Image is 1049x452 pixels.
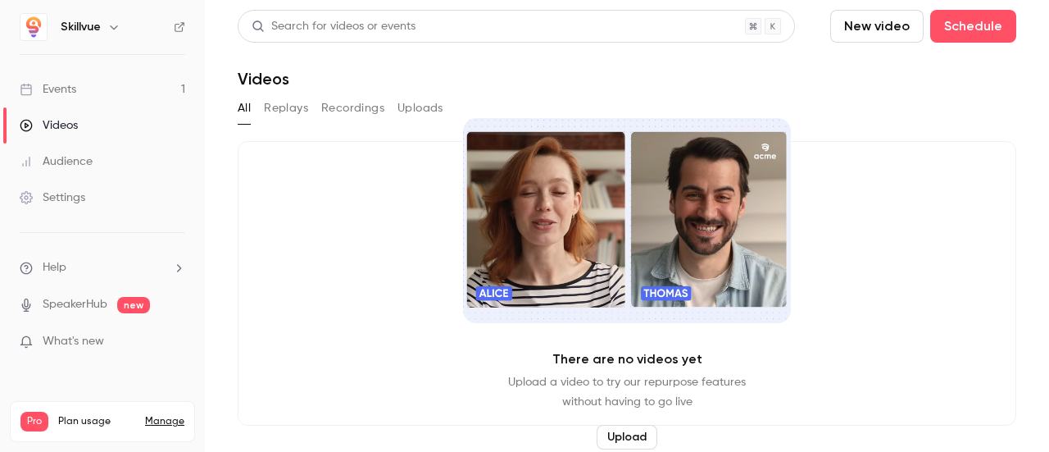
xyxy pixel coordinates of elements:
[26,43,39,56] img: website_grey.svg
[20,153,93,170] div: Audience
[46,26,80,39] div: v 4.0.25
[20,81,76,98] div: Events
[552,349,702,369] p: There are no videos yet
[43,333,104,350] span: What's new
[830,10,924,43] button: New video
[508,372,746,412] p: Upload a video to try our repurpose features without having to go live
[238,95,251,121] button: All
[20,117,78,134] div: Videos
[61,19,101,35] h6: Skillvue
[68,95,81,108] img: tab_domain_overview_orange.svg
[145,415,184,428] a: Manage
[264,95,308,121] button: Replays
[165,95,178,108] img: tab_keywords_by_traffic_grey.svg
[117,297,150,313] span: new
[43,296,107,313] a: SpeakerHub
[43,43,234,56] div: [PERSON_NAME]: [DOMAIN_NAME]
[597,425,657,450] button: Upload
[20,14,47,40] img: Skillvue
[166,335,185,349] iframe: Noticeable Trigger
[20,412,48,431] span: Pro
[252,18,416,35] div: Search for videos or events
[20,189,85,206] div: Settings
[86,97,125,107] div: Dominio
[43,259,66,276] span: Help
[321,95,384,121] button: Recordings
[183,97,272,107] div: Keyword (traffico)
[930,10,1016,43] button: Schedule
[26,26,39,39] img: logo_orange.svg
[238,10,1016,442] section: Videos
[20,259,185,276] li: help-dropdown-opener
[238,69,289,89] h1: Videos
[397,95,443,121] button: Uploads
[58,415,135,428] span: Plan usage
